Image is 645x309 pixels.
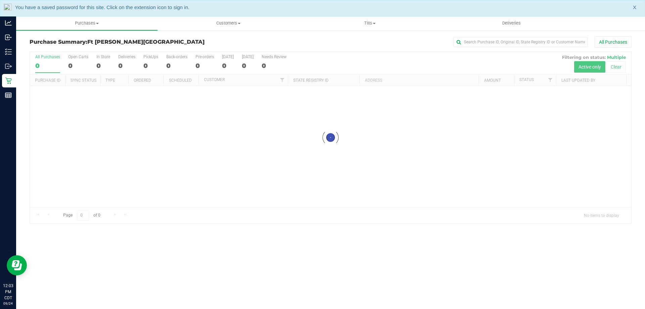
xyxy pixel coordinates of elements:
[15,4,189,10] span: You have a saved password for this site. Click on the extension icon to sign in.
[7,255,27,275] iframe: Resource center
[3,301,13,306] p: 09/24
[4,4,12,13] img: notLoggedInIcon.png
[299,20,440,26] span: Tills
[3,283,13,301] p: 12:03 PM CDT
[16,16,158,30] a: Purchases
[5,20,12,26] inline-svg: Analytics
[5,92,12,99] inline-svg: Reports
[87,39,205,45] span: Ft [PERSON_NAME][GEOGRAPHIC_DATA]
[454,37,588,47] input: Search Purchase ID, Original ID, State Registry ID or Customer Name...
[441,16,582,30] a: Deliveries
[493,20,530,26] span: Deliveries
[158,16,299,30] a: Customers
[595,36,632,48] button: All Purchases
[16,20,158,26] span: Purchases
[30,39,230,45] h3: Purchase Summary:
[5,77,12,84] inline-svg: Retail
[5,48,12,55] inline-svg: Inventory
[5,34,12,41] inline-svg: Inbound
[299,16,440,30] a: Tills
[633,4,636,11] span: X
[158,20,299,26] span: Customers
[5,63,12,70] inline-svg: Outbound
